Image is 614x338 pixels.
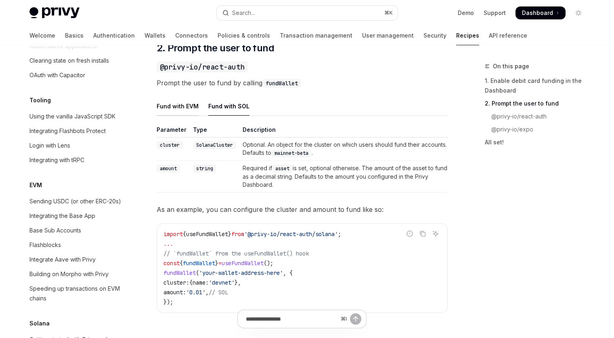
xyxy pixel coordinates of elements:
[23,281,126,306] a: Speeding up transactions on EVM chains
[262,79,301,88] code: fundWallet
[205,289,209,296] span: ,
[485,74,591,97] a: 1. Enable debit card funding in the Dashboard
[157,165,180,173] code: amount
[193,165,216,173] code: string
[199,269,283,277] span: 'your-wallet-address-here'
[163,250,309,257] span: // `fundWallet` from the useFundWallet() hook
[180,260,183,267] span: {
[404,228,415,239] button: Report incorrect code
[239,137,448,161] td: Optional. An object for the cluster on which users should fund their accounts. Defaults to .
[193,279,209,286] span: name:
[228,230,231,238] span: }
[362,26,414,45] a: User management
[272,165,293,173] code: asset
[29,255,96,264] div: Integrate Aave with Privy
[29,319,50,328] h5: Solana
[163,269,196,277] span: fundWallet
[232,8,255,18] div: Search...
[157,77,448,89] span: Prompt the user to fund by calling
[572,6,585,19] button: Toggle dark mode
[29,95,51,105] h5: Tooling
[163,240,173,247] span: ...
[384,10,393,16] span: ⌘ K
[163,298,173,306] span: });
[157,97,199,116] div: Fund with EVM
[23,138,126,153] a: Login with Lens
[196,269,199,277] span: (
[209,279,235,286] span: 'devnet'
[29,196,121,206] div: Sending USDC (or other ERC-20s)
[217,6,398,20] button: Open search
[29,70,85,80] div: OAuth with Capacitor
[283,269,293,277] span: , {
[163,260,180,267] span: const
[485,123,591,136] a: @privy-io/expo
[423,26,446,45] a: Security
[186,289,205,296] span: '0.01'
[29,180,42,190] h5: EVM
[189,279,193,286] span: {
[157,126,190,137] th: Parameter
[93,26,135,45] a: Authentication
[193,141,236,149] code: SolanaCluster
[23,267,126,281] a: Building on Morpho with Privy
[23,209,126,223] a: Integrating the Base App
[489,26,527,45] a: API reference
[29,126,106,136] div: Integrating Flashbots Protect
[186,230,228,238] span: useFundWallet
[239,161,448,192] td: Required if is set, optional otherwise. The amount of the asset to fund as a decimal string. Defa...
[29,112,115,121] div: Using the vanilla JavaScript SDK
[23,153,126,167] a: Integrating with tRPC
[23,53,126,68] a: Clearing state on fresh installs
[29,226,81,235] div: Base Sub Accounts
[484,9,506,17] a: Support
[23,194,126,209] a: Sending USDC (or other ERC-20s)
[29,284,122,303] div: Speeding up transactions on EVM chains
[190,126,239,137] th: Type
[29,269,109,279] div: Building on Morpho with Privy
[522,9,553,17] span: Dashboard
[209,289,228,296] span: // SOL
[23,124,126,138] a: Integrating Flashbots Protect
[485,97,591,110] a: 2. Prompt the user to fund
[29,141,70,150] div: Login with Lens
[430,228,441,239] button: Ask AI
[29,211,95,221] div: Integrating the Base App
[493,61,529,71] span: On this page
[239,126,448,137] th: Description
[23,223,126,238] a: Base Sub Accounts
[163,279,189,286] span: cluster:
[338,230,341,238] span: ;
[222,260,264,267] span: useFundWallet
[65,26,84,45] a: Basics
[485,110,591,123] a: @privy-io/react-auth
[23,68,126,82] a: OAuth with Capacitor
[458,9,474,17] a: Demo
[485,136,591,149] a: All set!
[417,228,428,239] button: Copy the contents from the code block
[157,141,183,149] code: cluster
[280,26,352,45] a: Transaction management
[157,61,248,72] code: @privy-io/react-auth
[145,26,166,45] a: Wallets
[516,6,566,19] a: Dashboard
[163,230,183,238] span: import
[231,230,244,238] span: from
[183,230,186,238] span: {
[208,97,249,116] div: Fund with SOL
[23,238,126,252] a: Flashblocks
[29,56,109,65] div: Clearing state on fresh installs
[264,260,273,267] span: ();
[157,204,448,215] span: As an example, you can configure the cluster and amount to fund like so:
[350,313,361,325] button: Send message
[23,252,126,267] a: Integrate Aave with Privy
[157,42,274,55] span: 2. Prompt the user to fund
[183,260,215,267] span: fundWallet
[271,149,312,157] code: mainnet-beta
[29,155,84,165] div: Integrating with tRPC
[215,260,218,267] span: }
[218,26,270,45] a: Policies & controls
[218,260,222,267] span: =
[29,240,61,250] div: Flashblocks
[244,230,338,238] span: '@privy-io/react-auth/solana'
